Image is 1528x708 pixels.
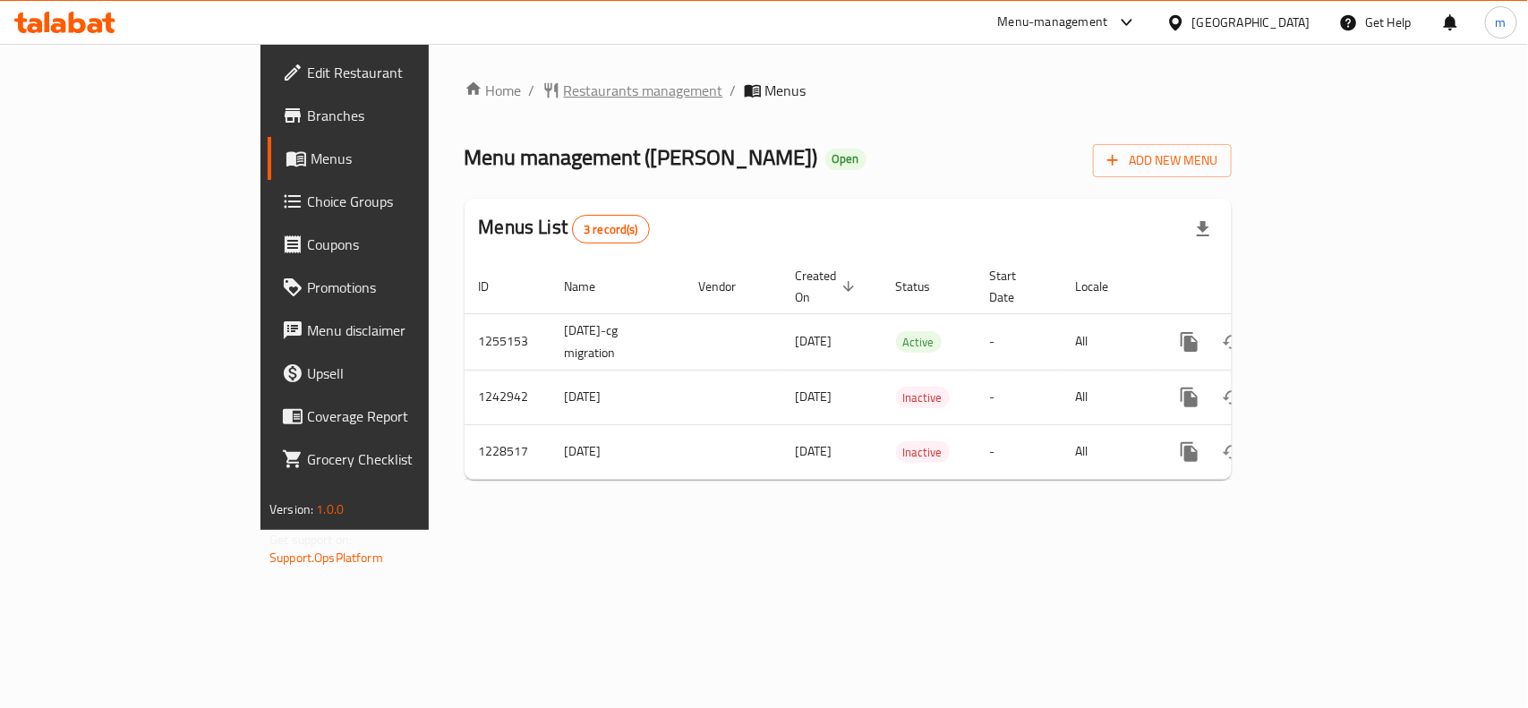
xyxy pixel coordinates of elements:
span: Start Date [990,265,1040,308]
span: Vendor [699,276,760,297]
span: Upsell [307,363,501,384]
a: Coupons [268,223,516,266]
a: Upsell [268,352,516,395]
a: Restaurants management [542,80,723,101]
li: / [730,80,737,101]
span: ID [479,276,513,297]
span: m [1496,13,1507,32]
div: [GEOGRAPHIC_DATA] [1192,13,1310,32]
button: Add New Menu [1093,144,1232,177]
div: Active [896,331,942,353]
span: Active [896,332,942,353]
span: Inactive [896,388,950,408]
span: Locale [1076,276,1132,297]
button: more [1168,376,1211,419]
td: All [1062,313,1154,370]
th: Actions [1154,260,1354,314]
button: Change Status [1211,376,1254,419]
a: Branches [268,94,516,137]
td: [DATE]-cg migration [551,313,685,370]
button: Change Status [1211,431,1254,473]
a: Support.OpsPlatform [269,546,383,569]
span: Inactive [896,442,950,463]
span: Get support on: [269,528,352,551]
div: Menu-management [998,12,1108,33]
span: Edit Restaurant [307,62,501,83]
span: [DATE] [796,329,832,353]
h2: Menus List [479,214,650,243]
a: Coverage Report [268,395,516,438]
nav: breadcrumb [465,80,1232,101]
span: Choice Groups [307,191,501,212]
td: - [976,370,1062,424]
span: [DATE] [796,385,832,408]
td: All [1062,424,1154,479]
span: Created On [796,265,860,308]
a: Menus [268,137,516,180]
td: [DATE] [551,370,685,424]
span: 1.0.0 [316,498,344,521]
div: Export file [1182,208,1225,251]
a: Promotions [268,266,516,309]
div: Open [825,149,866,170]
span: Status [896,276,954,297]
td: All [1062,370,1154,424]
span: Restaurants management [564,80,723,101]
a: Menu disclaimer [268,309,516,352]
button: Change Status [1211,320,1254,363]
a: Choice Groups [268,180,516,223]
span: Menus [765,80,807,101]
button: more [1168,320,1211,363]
span: Coverage Report [307,405,501,427]
li: / [529,80,535,101]
span: Menu disclaimer [307,320,501,341]
a: Edit Restaurant [268,51,516,94]
td: - [976,424,1062,479]
span: Coupons [307,234,501,255]
div: Inactive [896,441,950,463]
a: Grocery Checklist [268,438,516,481]
span: [DATE] [796,439,832,463]
td: - [976,313,1062,370]
span: Grocery Checklist [307,448,501,470]
div: Total records count [572,215,650,243]
span: 3 record(s) [573,221,649,238]
span: Name [565,276,619,297]
span: Menus [311,148,501,169]
span: Menu management ( [PERSON_NAME] ) [465,137,818,177]
span: Add New Menu [1107,149,1217,172]
span: Version: [269,498,313,521]
button: more [1168,431,1211,473]
span: Open [825,151,866,166]
div: Inactive [896,387,950,408]
span: Branches [307,105,501,126]
span: Promotions [307,277,501,298]
td: [DATE] [551,424,685,479]
table: enhanced table [465,260,1354,480]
